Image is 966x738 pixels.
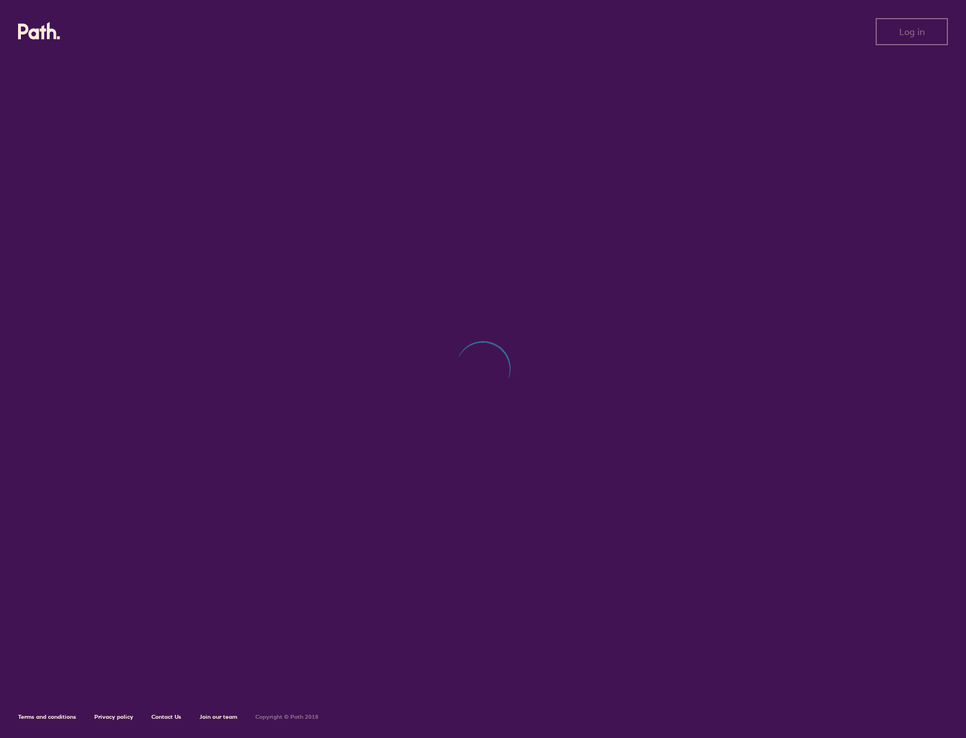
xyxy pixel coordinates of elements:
a: Join our team [199,713,237,720]
span: Log in [899,27,925,37]
button: Log in [876,18,948,45]
a: Terms and conditions [18,713,76,720]
h6: Copyright © Path 2018 [255,714,319,720]
a: Privacy policy [94,713,133,720]
a: Contact Us [151,713,181,720]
